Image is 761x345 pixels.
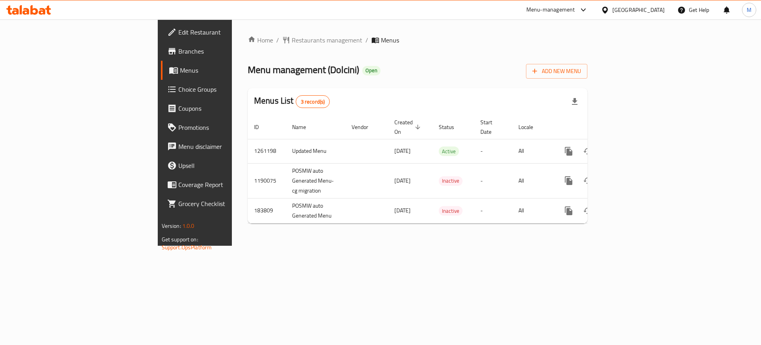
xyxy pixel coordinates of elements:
[161,80,285,99] a: Choice Groups
[178,123,279,132] span: Promotions
[439,122,465,132] span: Status
[512,198,553,223] td: All
[286,198,345,223] td: POSMW auto Generated Menu
[532,66,581,76] span: Add New Menu
[162,234,198,245] span: Get support on:
[439,146,459,156] div: Active
[578,201,597,220] button: Change Status
[362,67,380,74] span: Open
[439,147,459,156] span: Active
[178,85,279,94] span: Choice Groups
[248,61,359,79] span: Menu management ( Dolcini )
[178,199,279,208] span: Grocery Checklist
[296,95,330,108] div: Total records count
[559,201,578,220] button: more
[161,99,285,118] a: Coupons
[559,142,578,161] button: more
[161,42,285,61] a: Branches
[161,61,285,80] a: Menus
[296,98,330,106] span: 3 record(s)
[480,118,503,137] span: Start Date
[526,5,575,15] div: Menu-management
[365,35,368,45] li: /
[178,104,279,113] span: Coupons
[474,139,512,163] td: -
[578,142,597,161] button: Change Status
[512,139,553,163] td: All
[565,92,584,111] div: Export file
[394,175,411,186] span: [DATE]
[282,35,362,45] a: Restaurants management
[559,171,578,190] button: more
[394,205,411,216] span: [DATE]
[474,163,512,198] td: -
[512,163,553,198] td: All
[178,142,279,151] span: Menu disclaimer
[518,122,543,132] span: Locale
[248,115,642,224] table: enhanced table
[178,46,279,56] span: Branches
[161,175,285,194] a: Coverage Report
[292,122,316,132] span: Name
[161,156,285,175] a: Upsell
[362,66,380,75] div: Open
[286,139,345,163] td: Updated Menu
[352,122,379,132] span: Vendor
[161,194,285,213] a: Grocery Checklist
[254,122,269,132] span: ID
[178,27,279,37] span: Edit Restaurant
[161,137,285,156] a: Menu disclaimer
[286,163,345,198] td: POSMW auto Generated Menu-cg migration
[161,23,285,42] a: Edit Restaurant
[178,161,279,170] span: Upsell
[578,171,597,190] button: Change Status
[612,6,665,14] div: [GEOGRAPHIC_DATA]
[747,6,751,14] span: M
[254,95,330,108] h2: Menus List
[526,64,587,79] button: Add New Menu
[162,242,212,252] a: Support.OpsPlatform
[394,118,423,137] span: Created On
[394,146,411,156] span: [DATE]
[182,221,195,231] span: 1.0.0
[553,115,642,139] th: Actions
[180,66,279,75] span: Menus
[439,206,463,216] span: Inactive
[178,180,279,189] span: Coverage Report
[439,176,463,186] div: Inactive
[439,176,463,185] span: Inactive
[474,198,512,223] td: -
[161,118,285,137] a: Promotions
[381,35,399,45] span: Menus
[162,221,181,231] span: Version:
[248,35,587,45] nav: breadcrumb
[292,35,362,45] span: Restaurants management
